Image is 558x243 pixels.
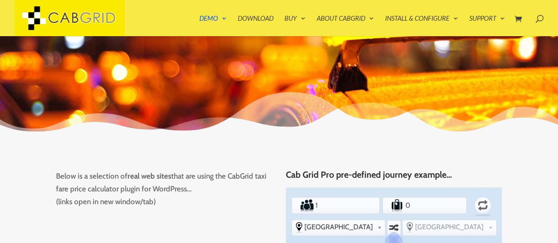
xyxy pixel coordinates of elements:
label: Swap selected destinations [388,221,400,234]
label: Return [470,193,496,217]
label: Number of Passengers [293,198,315,213]
a: CabGrid Taxi Plugin [15,12,125,22]
div: Select the place the destination address is within [403,220,496,234]
div: Select the place the starting address falls within [292,220,385,234]
h4: Cab Grid Pro pre-defined journey example… [286,170,502,184]
a: Support [469,15,505,36]
p: Below is a selection of that are using the CabGrid taxi fare price calculator plugin for WordPres... [56,170,273,208]
a: Install & Configure [385,15,458,36]
input: Number of Suitcases [404,198,445,212]
strong: real web sites [127,172,171,180]
span: [GEOGRAPHIC_DATA] [304,223,374,231]
span: [GEOGRAPHIC_DATA] [415,223,484,231]
a: Demo [199,15,227,36]
label: Number of Suitcases [384,198,404,213]
a: Download [238,15,273,36]
a: Buy [285,15,306,36]
input: Number of Passengers [314,198,357,212]
a: About CabGrid [317,15,374,36]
